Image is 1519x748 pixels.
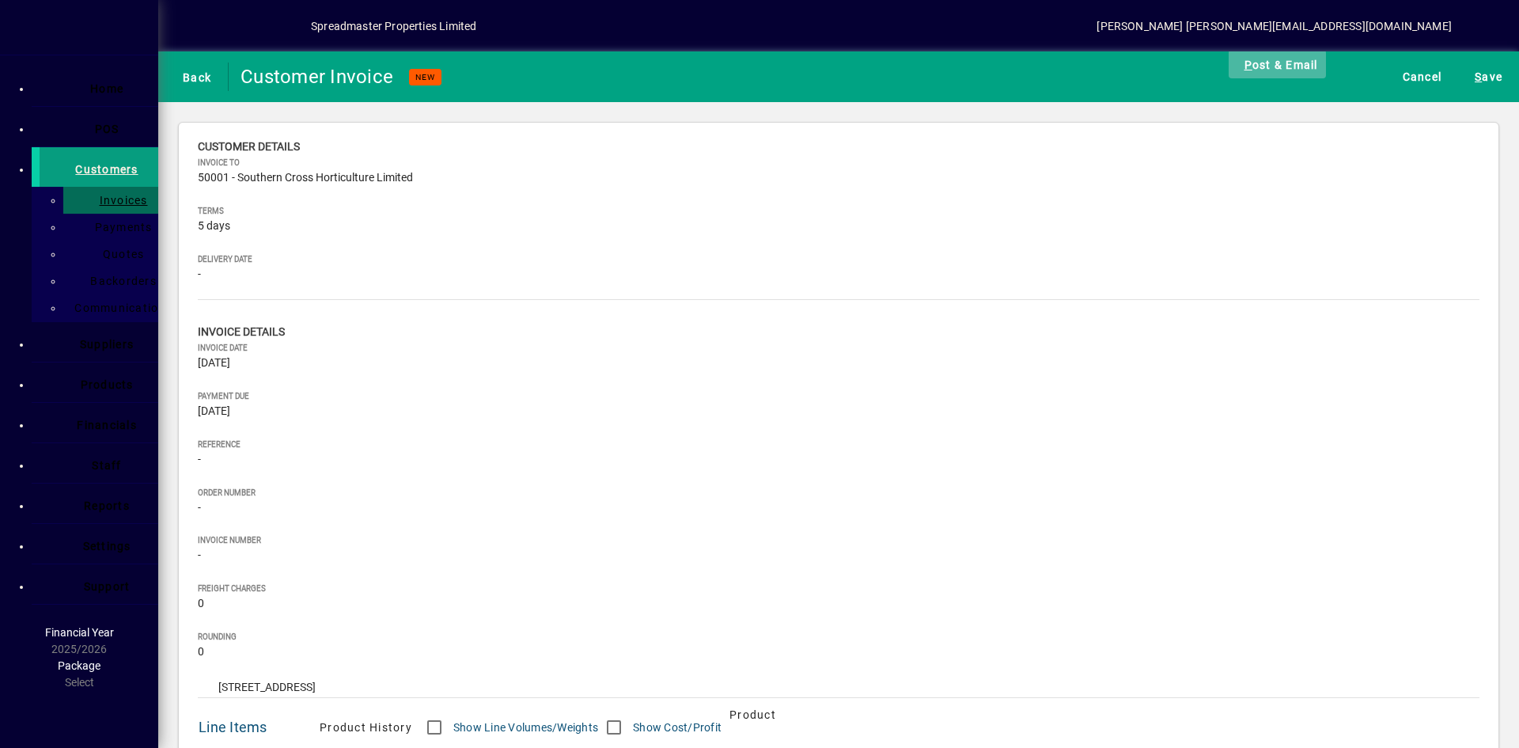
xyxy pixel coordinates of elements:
span: Freight Charges [198,584,1479,593]
span: - [198,549,201,562]
a: Products [40,363,158,402]
a: Payments [71,214,158,241]
span: Payments [85,221,153,234]
span: Invoice to [198,158,1479,167]
button: Cancel [1399,63,1446,91]
a: Backorders [71,268,158,294]
label: Show Cost/Profit [630,720,722,735]
span: [DATE] [198,357,230,370]
span: 5 days [198,220,230,233]
span: Product [729,702,776,727]
label: Show Line Volumes/Weights [450,720,598,735]
span: 50001 - Southern Cross Horticulture Limited [198,172,413,184]
span: Financial Year [45,626,114,639]
a: Invoices [71,187,158,214]
a: Suppliers [40,322,158,362]
button: Add [210,12,260,40]
span: Financials [77,419,137,431]
a: Settings [40,524,158,564]
button: Product [722,701,784,729]
span: Customers [75,163,138,176]
span: - [198,454,201,466]
a: Support [40,564,158,604]
span: Staff [92,459,121,472]
span: ost & Email [1237,51,1318,78]
span: Back [175,64,211,90]
span: Suppliers [80,338,134,351]
span: Communications [65,302,172,314]
a: Reports [40,484,158,523]
div: Customer Invoice [241,64,393,89]
span: POS [95,123,119,135]
a: Home [40,66,158,106]
span: Cancel [1403,64,1442,89]
span: - [198,268,201,281]
span: [DATE] [198,405,230,418]
div: Spreadmaster Properties Limited [311,13,476,39]
span: Products [81,378,134,391]
span: Terms [198,207,1479,215]
span: Order number [198,488,1479,497]
span: 0 [198,646,204,659]
span: Invoice number [198,536,1479,545]
span: Product History [320,715,412,740]
span: S [1475,70,1482,83]
span: [STREET_ADDRESS] [218,679,316,696]
span: 0 [198,598,204,610]
span: Payment due [198,392,1479,401]
a: Financials [40,403,158,442]
span: NEW [415,72,435,82]
button: Back [171,63,215,91]
span: 965 State Highway 2 [206,678,1472,697]
span: Settings [83,540,131,552]
app-page-header-button: Back [158,63,229,91]
span: Invoices [90,194,148,207]
a: POS [40,107,158,146]
button: Post & Email [1229,50,1326,78]
a: Communications [71,294,158,321]
span: Package [58,659,100,672]
span: Delivery Date [198,255,1479,264]
span: P [1244,59,1252,71]
span: Reference [198,440,1479,449]
span: Home [90,82,123,95]
div: Line Items [199,715,267,740]
button: Profile [260,12,311,40]
button: Save [1471,63,1506,91]
span: Reports [84,499,130,512]
span: Backorders [81,275,157,287]
button: Product History [313,713,419,742]
span: Rounding [198,632,1479,641]
a: Staff [40,443,158,483]
span: Invoice date [198,344,1479,352]
span: Support [84,580,131,593]
span: ave [1475,64,1502,89]
a: Quotes [71,241,158,268]
div: [PERSON_NAME] [PERSON_NAME][EMAIL_ADDRESS][DOMAIN_NAME] [1097,13,1452,39]
a: Knowledge Base [1468,3,1499,55]
span: - [198,502,201,514]
a: Customers [32,147,158,187]
span: Quotes [93,248,145,260]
